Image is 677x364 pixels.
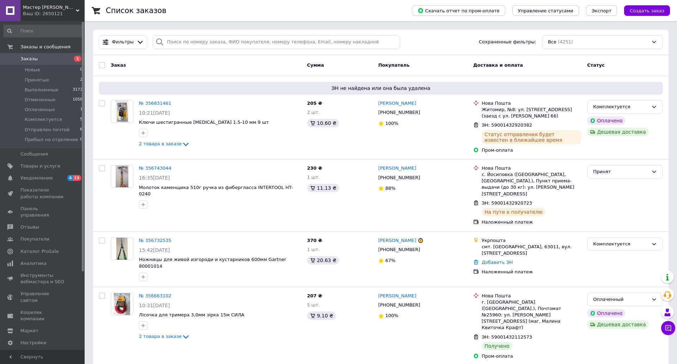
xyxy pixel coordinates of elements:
[116,238,128,260] img: Фото товару
[385,313,398,318] span: 100%
[593,103,648,111] div: Комплектуется
[73,87,83,93] span: 3173
[20,260,47,267] span: Аналитика
[377,173,422,182] div: [PHONE_NUMBER]
[482,244,581,256] div: смт. [GEOGRAPHIC_DATA], 63011, вул. [STREET_ADDRESS]
[385,186,396,191] span: 88%
[20,187,65,200] span: Показатели работы компании
[378,237,416,244] a: [PERSON_NAME]
[558,39,573,44] span: (4251)
[20,175,53,181] span: Уведомления
[25,107,55,113] span: Оплаченные
[20,163,60,169] span: Товары и услуги
[139,185,293,197] span: Молоток каменщика 510г ручка из фибергласса INTERTOOL HT-0240
[67,175,73,181] span: 4
[307,247,320,252] span: 1 шт.
[111,100,133,123] a: Фото товару
[587,128,649,136] div: Дешевая доставка
[307,62,324,68] span: Сумма
[80,116,83,123] span: 5
[482,260,513,265] a: Добавить ЭН
[139,293,171,298] a: № 356663102
[307,119,339,127] div: 10.60 ₴
[20,236,49,242] span: Покупатели
[482,147,581,153] div: Пром-оплата
[20,224,39,230] span: Отзывы
[20,44,71,50] span: Заказы и сообщения
[307,311,336,320] div: 9.10 ₴
[378,100,416,107] a: [PERSON_NAME]
[23,11,85,17] div: Ваш ID: 2650121
[586,5,617,16] button: Экспорт
[20,272,65,285] span: Инструменты вебмастера и SEO
[307,256,339,265] div: 20.63 ₴
[25,136,78,143] span: Прибыл на отделение
[111,165,133,188] a: Фото товару
[482,200,532,206] span: ЭН: 59001432920723
[385,121,398,126] span: 100%
[307,238,322,243] span: 370 ₴
[25,77,49,83] span: Принятые
[139,334,182,339] span: 2 товара в заказе
[630,8,664,13] span: Создать заказ
[4,25,83,37] input: Поиск
[378,293,416,299] a: [PERSON_NAME]
[153,35,400,49] input: Поиск по номеру заказа, ФИО покупателя, номеру телефона, Email, номеру накладной
[112,39,134,45] span: Фильтры
[307,165,322,171] span: 230 ₴
[624,5,670,16] button: Создать заказ
[139,175,170,181] span: 16:35[DATE]
[593,241,648,248] div: Комплектуется
[139,110,170,116] span: 10:21[DATE]
[661,321,675,335] button: Чат с покупателем
[482,334,532,340] span: ЭН: 59001432112573
[385,258,396,263] span: 67%
[593,168,648,176] div: Принят
[548,39,556,45] span: Все
[377,301,422,310] div: [PHONE_NUMBER]
[587,116,625,125] div: Оплачено
[80,77,83,83] span: 2
[80,127,83,133] span: 6
[482,293,581,299] div: Нова Пошта
[20,56,38,62] span: Заказы
[116,101,128,122] img: Фото товару
[139,101,171,106] a: № 356831461
[307,184,339,192] div: 11.13 ₴
[25,87,59,93] span: Выполненные
[80,67,83,73] span: 0
[518,8,573,13] span: Управление статусами
[23,4,76,11] span: Мастер Я
[307,110,320,115] span: 2 шт.
[111,237,133,260] a: Фото товару
[307,302,320,308] span: 5 шт.
[139,165,171,171] a: № 356743044
[378,62,410,68] span: Покупатель
[377,245,422,254] div: [PHONE_NUMBER]
[139,312,244,317] span: Лісочка для тримера 3,0мм зірка 15м СИЛА
[80,136,83,143] span: 0
[25,67,40,73] span: Новые
[307,101,322,106] span: 205 ₴
[482,269,581,275] div: Наложенный платеж
[592,8,611,13] span: Экспорт
[139,257,286,269] a: Ножницы для живой изгороди и кустарников 600мм Gartner 80001014
[139,334,190,339] a: 2 товара в заказе
[617,8,670,13] a: Создать заказ
[377,108,422,117] div: [PHONE_NUMBER]
[593,296,648,303] div: Оплаченный
[139,120,269,125] a: Ключи шестигранные [MEDICAL_DATA] 1.5-10 мм 9 шт
[80,107,83,113] span: 7
[482,237,581,244] div: Укрпошта
[20,248,59,255] span: Каталог ProSale
[20,340,46,346] span: Настройки
[73,175,81,181] span: 13
[25,127,69,133] span: Отправлен почтой
[473,62,523,68] span: Доставка и оплата
[482,100,581,107] div: Нова Пошта
[106,6,166,15] h1: Список заказов
[482,165,581,171] div: Нова Пошта
[307,175,320,180] span: 1 шт.
[25,97,55,103] span: Отмененные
